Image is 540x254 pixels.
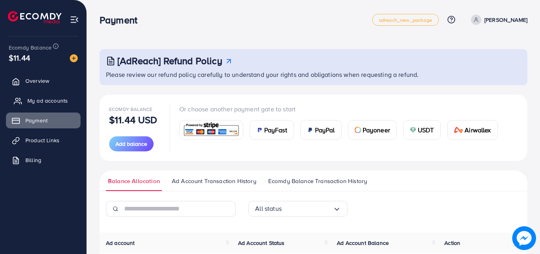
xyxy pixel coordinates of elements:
span: Airwallex [465,125,491,135]
span: Action [444,239,460,247]
span: Payment [25,116,48,124]
span: USDT [418,125,434,135]
a: cardPayFast [250,120,294,140]
a: Overview [6,73,81,89]
a: Payment [6,113,81,128]
a: cardPayoneer [348,120,397,140]
a: adreach_new_package [372,14,439,26]
span: My ad accounts [27,97,68,105]
span: PayPal [315,125,335,135]
span: $11.44 [9,52,30,63]
a: Billing [6,152,81,168]
span: All status [255,202,282,215]
p: Please review our refund policy carefully to understand your rights and obligations when requesti... [106,70,523,79]
span: Ecomdy Balance Transaction History [268,177,367,185]
span: Billing [25,156,41,164]
img: card [182,121,240,138]
span: Product Links [25,136,60,144]
span: Ad Account Transaction History [172,177,256,185]
span: adreach_new_package [379,17,432,23]
img: menu [70,15,79,24]
button: Add balance [109,136,154,151]
img: image [70,54,78,62]
input: Search for option [282,202,333,215]
span: Overview [25,77,49,85]
img: card [256,127,263,133]
img: card [307,127,313,133]
a: card [179,120,243,139]
a: [PERSON_NAME] [468,15,527,25]
a: Product Links [6,132,81,148]
h3: [AdReach] Refund Policy [117,55,222,67]
img: card [355,127,361,133]
img: card [454,127,463,133]
h3: Payment [100,14,144,26]
p: [PERSON_NAME] [484,15,527,25]
span: Ad Account Status [238,239,285,247]
img: logo [8,11,61,23]
span: Payoneer [363,125,390,135]
p: $11.44 USD [109,115,158,124]
img: image [512,226,536,250]
span: Ad account [106,239,135,247]
a: cardPayPal [300,120,342,140]
a: cardAirwallex [447,120,498,140]
span: Ecomdy Balance [109,106,152,113]
span: Balance Allocation [108,177,160,185]
span: Add balance [115,140,147,148]
img: card [410,127,416,133]
p: Or choose another payment gate to start [179,104,504,114]
span: Ad Account Balance [337,239,389,247]
span: Ecomdy Balance [9,44,52,52]
a: My ad accounts [6,93,81,109]
div: Search for option [248,201,348,217]
a: cardUSDT [403,120,441,140]
span: PayFast [264,125,287,135]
